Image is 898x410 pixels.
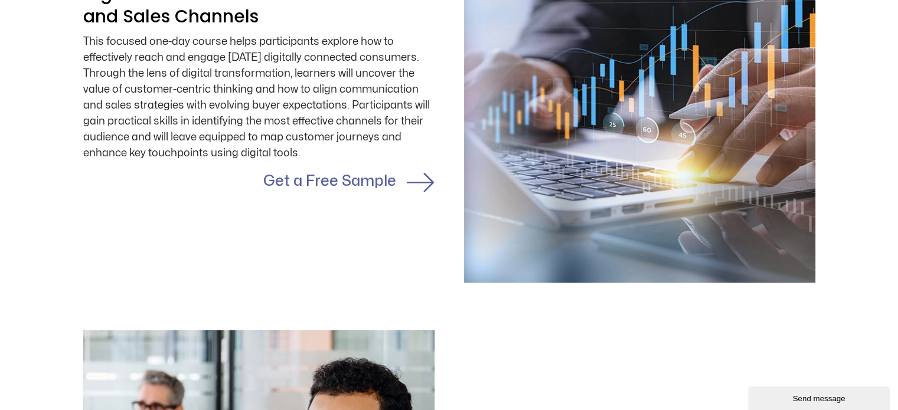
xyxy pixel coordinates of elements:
[83,34,435,161] div: This focused one-day course helps participants explore how to effectively reach and engage [DATE]...
[748,384,892,410] iframe: chat widget
[263,174,396,188] a: Get a Free Sample
[405,167,435,196] a: Get a Free Sample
